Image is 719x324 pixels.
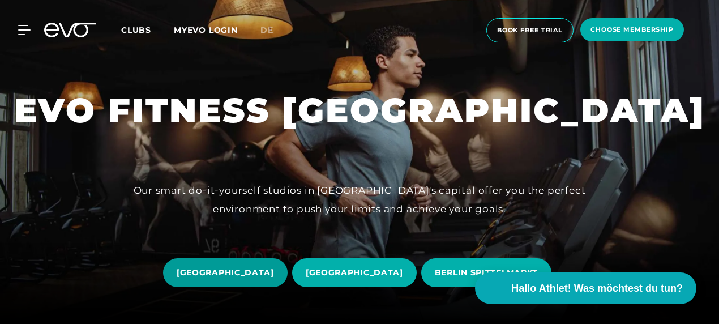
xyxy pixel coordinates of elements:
a: choose membership [577,18,687,42]
span: [GEOGRAPHIC_DATA] [177,267,274,279]
span: de [260,25,273,35]
div: Our smart do-it-yourself studios in [GEOGRAPHIC_DATA]'s capital offer you the perfect environment... [105,181,614,218]
a: [GEOGRAPHIC_DATA] [292,250,421,296]
span: [GEOGRAPHIC_DATA] [306,267,403,279]
a: [GEOGRAPHIC_DATA] [163,250,292,296]
a: MYEVO LOGIN [174,25,238,35]
span: choose membership [590,25,674,35]
button: Hallo Athlet! Was möchtest du tun? [475,272,696,304]
a: de [260,24,287,37]
span: Clubs [121,25,151,35]
span: BERLIN SPITTELMARKT [435,267,538,279]
a: book free trial [483,18,577,42]
span: book free trial [497,25,563,35]
h1: EVO FITNESS [GEOGRAPHIC_DATA] [14,88,705,133]
a: BERLIN SPITTELMARKT [421,250,556,296]
a: Clubs [121,24,174,35]
span: Hallo Athlet! Was möchtest du tun? [511,281,683,296]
